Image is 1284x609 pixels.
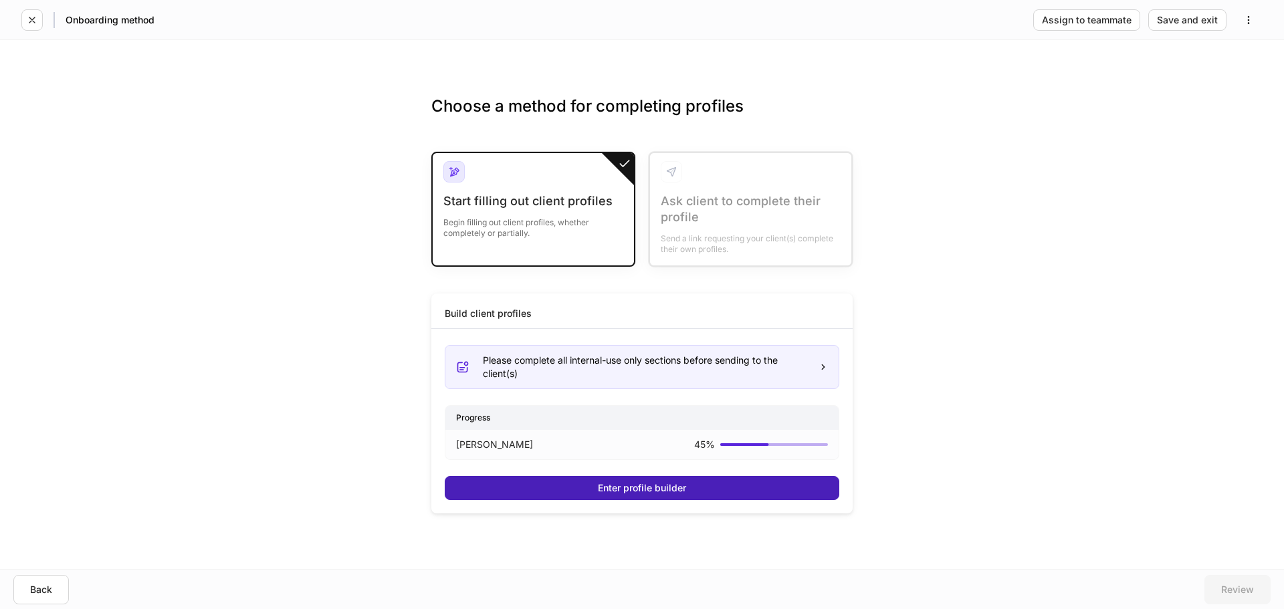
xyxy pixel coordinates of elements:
[445,476,839,500] button: Enter profile builder
[30,585,52,594] div: Back
[1157,15,1218,25] div: Save and exit
[443,193,623,209] div: Start filling out client profiles
[445,307,532,320] div: Build client profiles
[13,575,69,604] button: Back
[456,438,533,451] p: [PERSON_NAME]
[443,209,623,239] div: Begin filling out client profiles, whether completely or partially.
[1042,15,1132,25] div: Assign to teammate
[431,96,853,138] h3: Choose a method for completing profiles
[66,13,154,27] h5: Onboarding method
[445,406,839,429] div: Progress
[694,438,715,451] p: 45 %
[1033,9,1140,31] button: Assign to teammate
[483,354,808,380] div: Please complete all internal-use only sections before sending to the client(s)
[1148,9,1226,31] button: Save and exit
[598,483,686,493] div: Enter profile builder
